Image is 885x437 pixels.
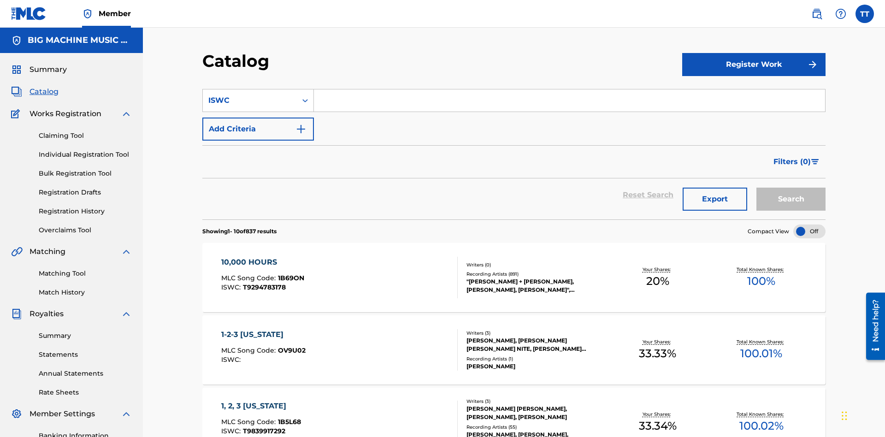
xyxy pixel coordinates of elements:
a: Match History [39,288,132,297]
div: Writers ( 3 ) [466,330,606,337]
span: Catalog [29,86,59,97]
span: MLC Song Code : [221,274,278,282]
div: ISWC [208,95,291,106]
span: 1B5L68 [278,418,301,426]
span: Compact View [748,227,789,236]
p: Showing 1 - 10 of 837 results [202,227,277,236]
span: MLC Song Code : [221,346,278,354]
div: Writers ( 0 ) [466,261,606,268]
img: MLC Logo [11,7,47,20]
a: Statements [39,350,132,360]
p: Total Known Shares: [737,338,786,345]
a: Matching Tool [39,269,132,278]
a: Overclaims Tool [39,225,132,235]
a: Registration History [39,207,132,216]
div: User Menu [855,5,874,23]
div: 10,000 HOURS [221,257,304,268]
span: ISWC : [221,427,243,435]
iframe: Resource Center [859,289,885,365]
img: f7272a7cc735f4ea7f67.svg [807,59,818,70]
img: Works Registration [11,108,23,119]
a: Rate Sheets [39,388,132,397]
a: SummarySummary [11,64,67,75]
form: Search Form [202,89,826,219]
h5: BIG MACHINE MUSIC LLC [28,35,132,46]
img: expand [121,308,132,319]
span: 100 % [747,273,775,289]
img: search [811,8,822,19]
div: Writers ( 3 ) [466,398,606,405]
span: T9839917292 [243,427,285,435]
div: [PERSON_NAME] [PERSON_NAME], [PERSON_NAME], [PERSON_NAME] [466,405,606,421]
span: Member Settings [29,408,95,419]
div: 1, 2, 3 [US_STATE] [221,401,367,412]
div: "[PERSON_NAME] + [PERSON_NAME], [PERSON_NAME], [PERSON_NAME]", [PERSON_NAME] + [PERSON_NAME] & [P... [466,278,606,294]
span: 100.01 % [740,345,782,362]
img: expand [121,108,132,119]
img: filter [811,159,819,165]
button: Add Criteria [202,118,314,141]
button: Export [683,188,747,211]
span: ISWC : [221,283,243,291]
div: Drag [842,402,847,430]
span: Works Registration [29,108,101,119]
a: Summary [39,331,132,341]
img: Top Rightsholder [82,8,93,19]
span: OV9U02 [278,346,306,354]
a: CatalogCatalog [11,86,59,97]
img: Catalog [11,86,22,97]
p: Your Shares: [643,266,673,273]
img: help [835,8,846,19]
img: 9d2ae6d4665cec9f34b9.svg [295,124,307,135]
a: Registration Drafts [39,188,132,197]
a: Individual Registration Tool [39,150,132,159]
span: 100.02 % [739,418,784,434]
span: T9294783178 [243,283,286,291]
a: Bulk Registration Tool [39,169,132,178]
div: Recording Artists ( 891 ) [466,271,606,278]
p: Total Known Shares: [737,411,786,418]
img: Summary [11,64,22,75]
img: expand [121,408,132,419]
button: Filters (0) [768,150,826,173]
span: Summary [29,64,67,75]
a: 10,000 HOURSMLC Song Code:1B69ONISWC:T9294783178Writers (0)Recording Artists (891)"[PERSON_NAME] ... [202,243,826,312]
p: Total Known Shares: [737,266,786,273]
div: [PERSON_NAME], [PERSON_NAME] [PERSON_NAME] NITE, [PERSON_NAME] [PERSON_NAME] [466,337,606,353]
span: ISWC : [221,355,243,364]
a: Claiming Tool [39,131,132,141]
p: Your Shares: [643,338,673,345]
div: [PERSON_NAME] [466,362,606,371]
div: 1-2-3 [US_STATE] [221,329,306,340]
div: Recording Artists ( 1 ) [466,355,606,362]
a: Public Search [808,5,826,23]
img: Royalties [11,308,22,319]
div: Help [832,5,850,23]
img: Accounts [11,35,22,46]
span: 33.33 % [639,345,676,362]
span: 33.34 % [639,418,677,434]
a: 1-2-3 [US_STATE]MLC Song Code:OV9U02ISWC:Writers (3)[PERSON_NAME], [PERSON_NAME] [PERSON_NAME] NI... [202,315,826,384]
p: Your Shares: [643,411,673,418]
iframe: Chat Widget [839,393,885,437]
img: Member Settings [11,408,22,419]
span: 1B69ON [278,274,304,282]
span: Royalties [29,308,64,319]
h2: Catalog [202,51,274,71]
img: expand [121,246,132,257]
span: 20 % [646,273,669,289]
div: Recording Artists ( 55 ) [466,424,606,431]
span: Member [99,8,131,19]
a: Annual Statements [39,369,132,378]
button: Register Work [682,53,826,76]
img: Matching [11,246,23,257]
span: MLC Song Code : [221,418,278,426]
span: Matching [29,246,65,257]
span: Filters ( 0 ) [773,156,811,167]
